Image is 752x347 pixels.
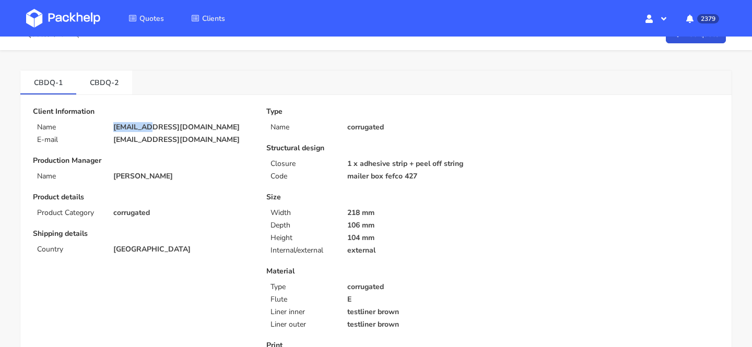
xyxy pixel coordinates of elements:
a: Quotes [116,9,177,28]
span: 2379 [697,14,719,23]
p: corrugated [347,283,486,291]
a: CBDQ-1 [20,70,76,93]
p: Product details [33,193,252,201]
p: 1 x adhesive strip + peel off string [347,160,486,168]
p: Flute [271,295,334,304]
p: [GEOGRAPHIC_DATA] [113,245,252,254]
p: Type [271,283,334,291]
span: Quotes [139,14,164,23]
p: testliner brown [347,320,486,329]
p: Internal/external [271,246,334,255]
p: Depth [271,221,334,230]
p: Product Category [37,209,101,217]
p: Code [271,172,334,181]
p: Name [271,123,334,131]
p: Country [37,245,101,254]
p: Name [37,123,101,131]
p: external [347,246,486,255]
p: Liner inner [271,308,334,316]
p: E-mail [37,136,101,144]
p: Height [271,234,334,242]
p: Client Information [33,107,252,116]
p: Liner outer [271,320,334,329]
p: Size [266,193,485,201]
a: Quotes [26,30,50,39]
button: 2379 [678,9,726,28]
span: Clients [202,14,225,23]
a: CBDQ-2 [76,70,132,93]
p: Closure [271,160,334,168]
p: Production Manager [33,157,252,165]
p: [PERSON_NAME] [113,172,252,181]
p: corrugated [113,209,252,217]
p: testliner brown [347,308,486,316]
p: mailer box fefco 427 [347,172,486,181]
p: Material [266,267,485,276]
p: Structural design [266,144,485,152]
p: Shipping details [33,230,252,238]
p: 104 mm [347,234,486,242]
p: Name [37,172,101,181]
p: [EMAIL_ADDRESS][DOMAIN_NAME] [113,123,252,131]
span: CBDQ [60,30,80,39]
p: Width [271,209,334,217]
p: [EMAIL_ADDRESS][DOMAIN_NAME] [113,136,252,144]
p: E [347,295,486,304]
p: 218 mm [347,209,486,217]
a: Clients [179,9,238,28]
p: Type [266,107,485,116]
img: Dashboard [26,9,100,28]
p: 106 mm [347,221,486,230]
p: corrugated [347,123,486,131]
